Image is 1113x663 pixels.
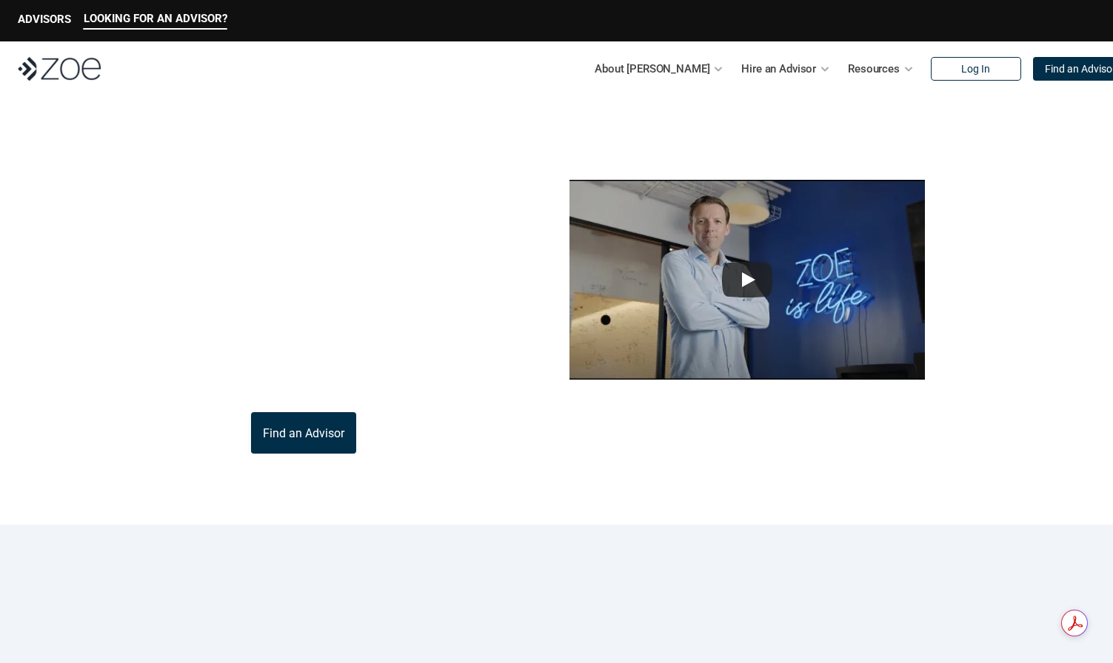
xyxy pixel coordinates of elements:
[931,57,1021,81] a: Log In
[263,426,344,440] p: Find an Advisor
[722,262,772,297] button: Play
[595,58,709,80] p: About [PERSON_NAME]
[961,63,990,75] p: Log In
[495,388,1001,406] p: This video is not investment advice and should not be relied on for such advice or as a substitut...
[741,58,816,80] p: Hire an Advisor
[569,180,925,380] img: sddefault.webp
[113,132,464,217] p: What is [PERSON_NAME]?
[18,13,71,26] p: ADVISORS
[251,412,356,454] a: Find an Advisor
[84,12,227,25] p: LOOKING FOR AN ADVISOR?
[113,235,495,306] p: [PERSON_NAME] is the modern wealth platform that allows you to find, hire, and work with vetted i...
[113,323,495,394] p: Through [PERSON_NAME]’s platform, you can connect with trusted financial advisors across [GEOGRAP...
[848,58,900,80] p: Resources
